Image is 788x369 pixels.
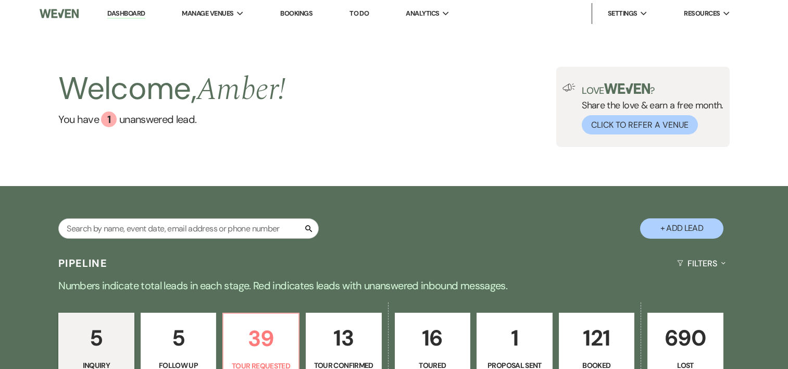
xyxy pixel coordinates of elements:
[654,321,717,355] p: 690
[608,8,637,19] span: Settings
[58,218,319,239] input: Search by name, event date, email address or phone number
[673,250,730,277] button: Filters
[349,9,369,18] a: To Do
[58,112,285,127] a: You have 1 unanswered lead.
[182,8,233,19] span: Manage Venues
[562,83,576,92] img: loud-speaker-illustration.svg
[65,321,128,355] p: 5
[58,67,285,112] h2: Welcome,
[280,9,312,18] a: Bookings
[582,115,698,134] button: Click to Refer a Venue
[230,321,292,356] p: 39
[684,8,720,19] span: Resources
[40,3,79,24] img: Weven Logo
[402,321,464,355] p: 16
[101,112,117,127] div: 1
[312,321,375,355] p: 13
[604,83,651,94] img: weven-logo-green.svg
[196,66,285,114] span: Amber !
[483,321,546,355] p: 1
[19,277,769,294] p: Numbers indicate total leads in each stage. Red indicates leads with unanswered inbound messages.
[107,9,145,19] a: Dashboard
[640,218,723,239] button: + Add Lead
[147,321,210,355] p: 5
[406,8,439,19] span: Analytics
[58,256,107,270] h3: Pipeline
[566,321,628,355] p: 121
[582,83,723,95] p: Love ?
[576,83,723,134] div: Share the love & earn a free month.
